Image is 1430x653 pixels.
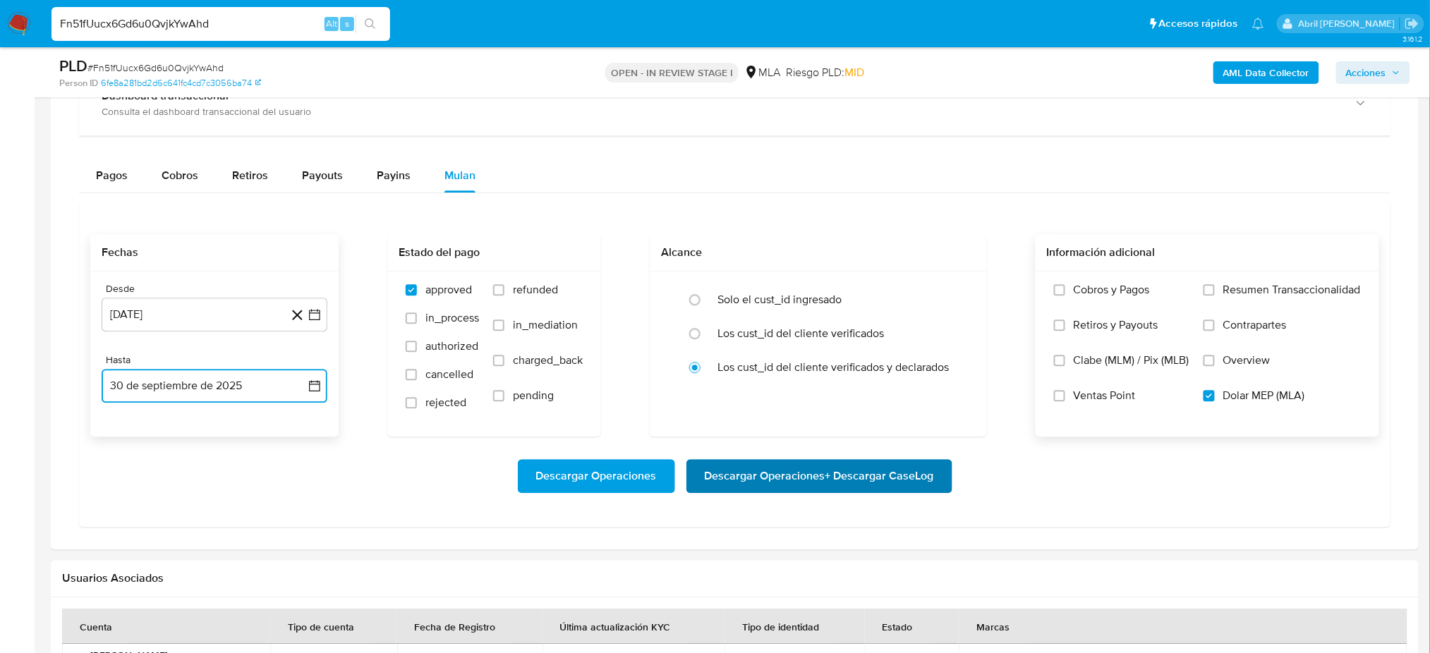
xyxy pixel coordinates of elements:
button: Acciones [1336,61,1410,84]
h2: Usuarios Asociados [62,571,1407,585]
a: Salir [1405,16,1419,31]
b: AML Data Collector [1223,61,1309,84]
span: Riesgo PLD: [786,65,864,80]
span: Acciones [1346,61,1386,84]
span: Accesos rápidos [1159,16,1238,31]
span: 3.161.2 [1402,33,1423,44]
a: 6fe8a281bd2d6c641fc4cd7c3056ba74 [101,77,261,90]
span: s [345,17,349,30]
p: abril.medzovich@mercadolibre.com [1298,17,1400,30]
b: Person ID [59,77,98,90]
p: OPEN - IN REVIEW STAGE I [605,63,739,83]
span: Alt [326,17,337,30]
div: MLA [744,65,780,80]
b: PLD [59,54,87,77]
span: MID [844,64,864,80]
button: AML Data Collector [1213,61,1319,84]
a: Notificaciones [1252,18,1264,30]
span: # Fn51fUucx6Gd6u0QvjkYwAhd [87,61,224,75]
button: search-icon [356,14,384,34]
input: Buscar usuario o caso... [51,15,390,33]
